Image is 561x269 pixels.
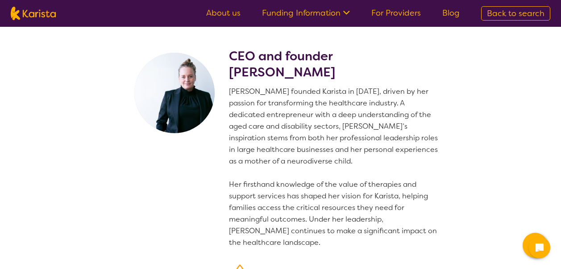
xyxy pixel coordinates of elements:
[262,8,350,18] a: Funding Information
[442,8,460,18] a: Blog
[371,8,421,18] a: For Providers
[523,233,548,258] button: Channel Menu
[11,7,56,20] img: Karista logo
[481,6,550,21] a: Back to search
[206,8,241,18] a: About us
[229,48,441,80] h2: CEO and founder [PERSON_NAME]
[229,86,441,248] p: [PERSON_NAME] founded Karista in [DATE], driven by her passion for transforming the healthcare in...
[487,8,544,19] span: Back to search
